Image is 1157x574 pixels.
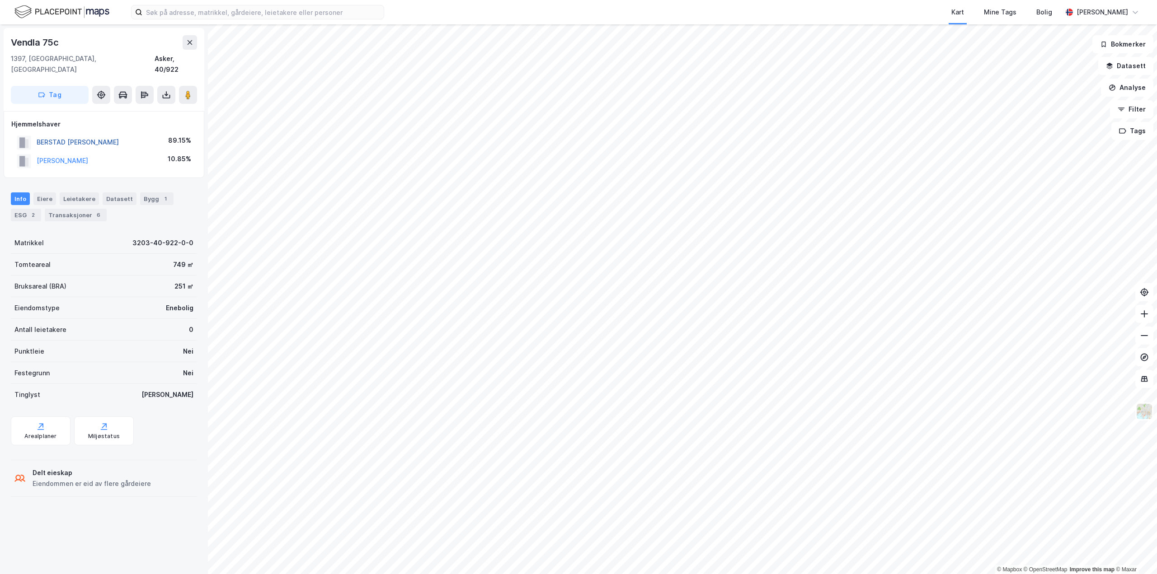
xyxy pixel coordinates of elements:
[14,303,60,313] div: Eiendomstype
[1111,122,1153,140] button: Tags
[1136,403,1153,420] img: Z
[189,324,193,335] div: 0
[1092,35,1153,53] button: Bokmerker
[14,346,44,357] div: Punktleie
[60,192,99,205] div: Leietakere
[183,346,193,357] div: Nei
[183,368,193,378] div: Nei
[984,7,1016,18] div: Mine Tags
[155,53,197,75] div: Asker, 40/922
[168,154,191,164] div: 10.85%
[132,238,193,248] div: 3203-40-922-0-0
[168,135,191,146] div: 89.15%
[142,5,384,19] input: Søk på adresse, matrikkel, gårdeiere, leietakere eller personer
[14,259,51,270] div: Tomteareal
[951,7,964,18] div: Kart
[1110,100,1153,118] button: Filter
[141,389,193,400] div: [PERSON_NAME]
[94,210,103,219] div: 6
[11,209,41,221] div: ESG
[1070,566,1115,573] a: Improve this map
[1077,7,1128,18] div: [PERSON_NAME]
[14,4,109,20] img: logo.f888ab2527a4732fd821a326f86c7f29.svg
[14,368,50,378] div: Festegrunn
[45,209,107,221] div: Transaksjoner
[11,119,197,130] div: Hjemmelshaver
[1112,531,1157,574] iframe: Chat Widget
[997,566,1022,573] a: Mapbox
[161,194,170,203] div: 1
[166,303,193,313] div: Enebolig
[14,238,44,248] div: Matrikkel
[88,433,120,440] div: Miljøstatus
[11,192,30,205] div: Info
[1101,79,1153,97] button: Analyse
[33,192,56,205] div: Eiere
[33,478,151,489] div: Eiendommen er eid av flere gårdeiere
[173,259,193,270] div: 749 ㎡
[1036,7,1052,18] div: Bolig
[11,35,61,50] div: Vendla 75c
[11,86,89,104] button: Tag
[24,433,56,440] div: Arealplaner
[28,210,38,219] div: 2
[140,192,174,205] div: Bygg
[1024,566,1068,573] a: OpenStreetMap
[33,467,151,478] div: Delt eieskap
[103,192,136,205] div: Datasett
[11,53,155,75] div: 1397, [GEOGRAPHIC_DATA], [GEOGRAPHIC_DATA]
[1098,57,1153,75] button: Datasett
[14,389,40,400] div: Tinglyst
[14,281,66,292] div: Bruksareal (BRA)
[174,281,193,292] div: 251 ㎡
[14,324,66,335] div: Antall leietakere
